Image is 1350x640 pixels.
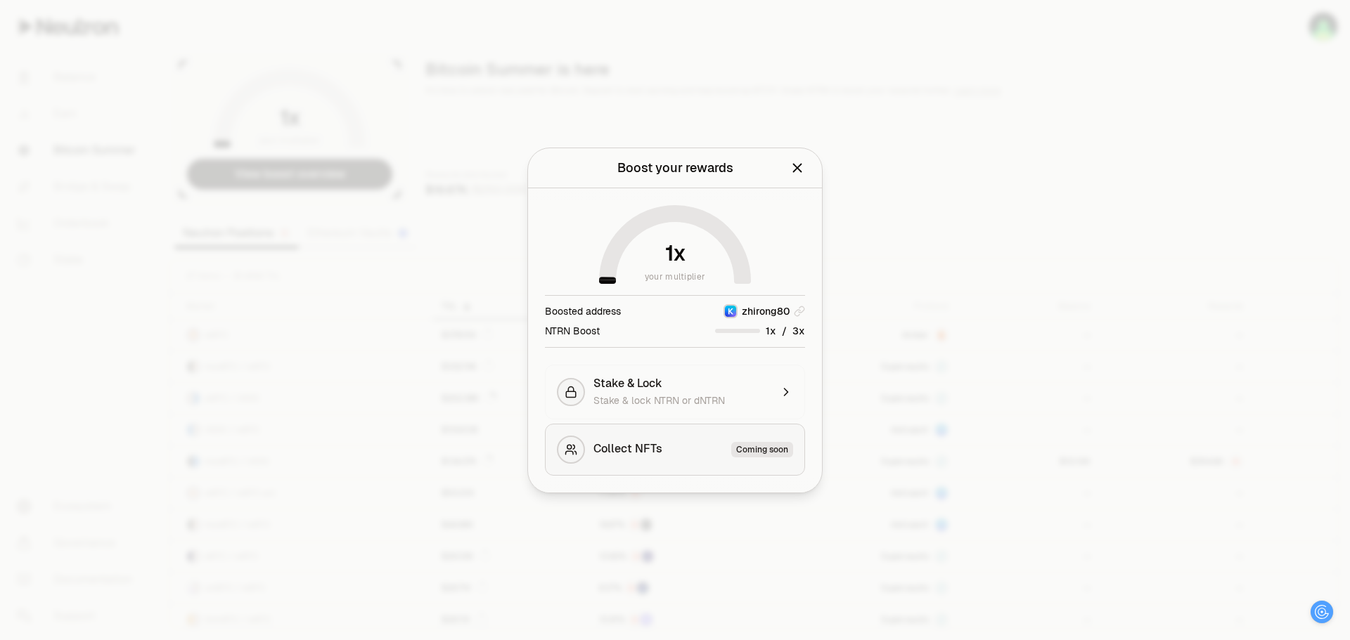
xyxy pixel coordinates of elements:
img: Keplr [725,306,736,317]
button: Close [790,158,805,178]
span: Collect NFTs [593,442,662,457]
div: Coming soon [731,442,793,457]
div: Boost your rewards [617,158,733,178]
button: Stake & LockStake & lock NTRN or dNTRN [545,365,805,419]
div: Boosted address [545,304,621,318]
button: Collect NFTsComing soon [545,424,805,476]
div: / [715,324,805,339]
span: Stake & lock NTRN or dNTRN [593,394,725,407]
div: NTRN Boost [545,324,600,338]
button: Keplrzhirong80 [724,304,805,318]
span: Stake & Lock [593,377,662,391]
span: zhirong80 [742,304,790,318]
span: your multiplier [645,270,706,284]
